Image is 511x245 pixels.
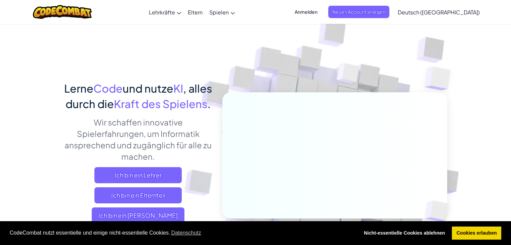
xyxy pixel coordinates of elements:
a: deny cookies [359,227,450,240]
img: Overlap cubes [411,50,469,107]
span: Deutsch ([GEOGRAPHIC_DATA]) [398,9,480,16]
a: Deutsch ([GEOGRAPHIC_DATA]) [394,3,483,21]
span: CodeCombat nutzt essentielle und einige nicht-essentielle Cookies. [10,228,354,238]
button: Neuen Account anlegen [328,6,389,18]
a: Ich bin ein Lehrer [94,167,182,183]
button: Ich bin ein [PERSON_NAME] [92,207,184,224]
span: Code [93,82,123,95]
span: und nutze [123,82,173,95]
img: Overlap cubes [414,187,464,236]
span: Lehrkräfte [149,9,175,16]
span: KI [173,82,183,95]
p: Wir schaffen innovative Spielerfahrungen, um Informatik ansprechend und zugänglich für alle zu ma... [64,116,212,162]
a: Lehrkräfte [145,3,184,21]
span: Kraft des Spielens [114,97,207,110]
span: . [207,97,211,110]
a: Spielen [206,3,238,21]
a: Eltern [184,3,206,21]
a: allow cookies [452,227,501,240]
img: CodeCombat logo [33,5,92,19]
span: Spielen [209,9,229,16]
img: Overlap cubes [324,50,372,100]
a: Ich bin ein Elternteil [94,187,182,203]
a: learn more about cookies [170,228,202,238]
span: Lerne [64,82,93,95]
button: Anmelden [291,6,322,18]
